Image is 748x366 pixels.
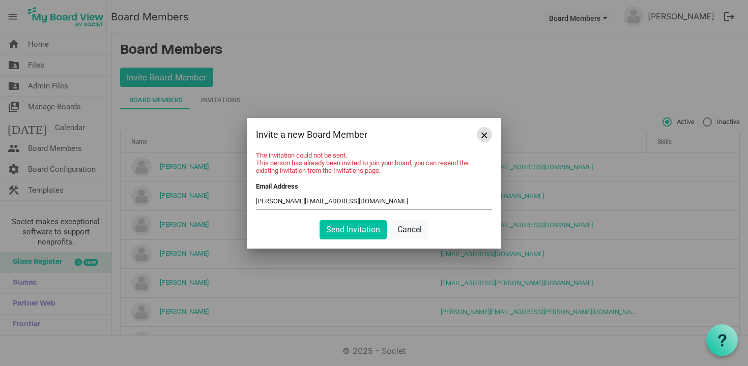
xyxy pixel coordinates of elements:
[320,220,387,239] button: Send Invitation
[256,182,298,190] label: Email Address
[256,159,492,174] li: This person has already been invited to join your board, you can resend the existing invitation f...
[391,220,428,239] button: Cancel
[477,127,492,142] button: Close
[256,127,445,142] div: Invite a new Board Member
[256,151,492,159] li: The invitation could not be sent.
